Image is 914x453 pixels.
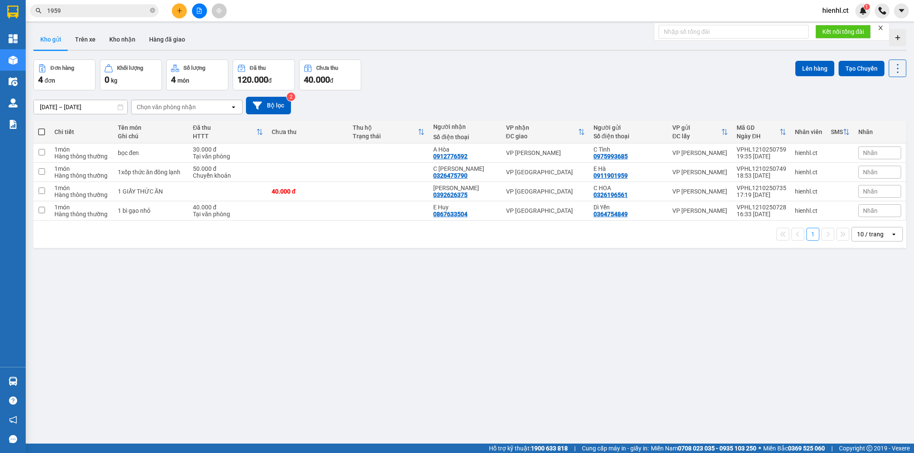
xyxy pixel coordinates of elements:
[117,65,143,71] div: Khối lượng
[737,153,786,160] div: 19:35 [DATE]
[889,29,906,46] div: Tạo kho hàng mới
[827,121,854,143] th: Toggle SortBy
[34,100,127,114] input: Select a date range.
[54,153,109,160] div: Hàng thông thường
[193,133,256,140] div: HTTT
[230,104,237,110] svg: open
[212,3,227,18] button: aim
[268,77,272,84] span: đ
[183,65,205,71] div: Số lượng
[38,75,43,85] span: 4
[506,133,578,140] div: ĐC giao
[54,211,109,218] div: Hàng thông thường
[593,124,664,131] div: Người gửi
[822,27,864,36] span: Kết nối tổng đài
[878,25,884,31] span: close
[9,416,17,424] span: notification
[672,124,721,131] div: VP gửi
[45,77,55,84] span: đơn
[668,121,732,143] th: Toggle SortBy
[433,191,467,198] div: 0392626375
[166,60,228,90] button: Số lượng4món
[672,149,728,156] div: VP [PERSON_NAME]
[737,211,786,218] div: 16:33 [DATE]
[672,188,728,195] div: VP [PERSON_NAME]
[859,7,867,15] img: icon-new-feature
[137,103,196,111] div: Chọn văn phòng nhận
[593,146,664,153] div: C Tình
[353,133,418,140] div: Trạng thái
[246,97,291,114] button: Bộ lọc
[863,149,878,156] span: Nhãn
[118,149,184,156] div: bọc đen
[272,128,344,135] div: Chưa thu
[763,444,825,453] span: Miền Bắc
[118,188,184,195] div: 1 GIẤY THỨC ĂN
[177,77,189,84] span: món
[574,444,575,453] span: |
[9,120,18,129] img: solution-icon
[433,153,467,160] div: 0912776592
[9,435,17,443] span: message
[330,77,333,84] span: đ
[737,133,779,140] div: Ngày ĐH
[118,207,184,214] div: 1 bì gạo nhỏ
[593,133,664,140] div: Số điện thoại
[737,172,786,179] div: 18:53 [DATE]
[102,29,142,50] button: Kho nhận
[894,3,909,18] button: caret-down
[672,207,728,214] div: VP [PERSON_NAME]
[433,204,497,211] div: E Huy
[865,4,868,10] span: 1
[33,29,68,50] button: Kho gửi
[651,444,756,453] span: Miền Nam
[831,444,833,453] span: |
[233,60,295,90] button: Đã thu120.000đ
[316,65,338,71] div: Chưa thu
[9,56,18,65] img: warehouse-icon
[433,146,497,153] div: A Hòa
[863,169,878,176] span: Nhãn
[196,8,202,14] span: file-add
[237,75,268,85] span: 120.000
[299,60,361,90] button: Chưa thu40.000đ
[54,165,109,172] div: 1 món
[582,444,649,453] span: Cung cấp máy in - giấy in:
[506,124,578,131] div: VP nhận
[593,153,628,160] div: 0975993685
[9,98,18,107] img: warehouse-icon
[193,153,263,160] div: Tại văn phòng
[593,172,628,179] div: 0911901959
[737,185,786,191] div: VPHL1210250735
[795,149,822,156] div: hienhl.ct
[54,146,109,153] div: 1 món
[795,169,822,176] div: hienhl.ct
[54,191,109,198] div: Hàng thông thường
[737,146,786,153] div: VPHL1210250759
[737,191,786,198] div: 17:19 [DATE]
[150,8,155,13] span: close-circle
[118,133,184,140] div: Ghi chú
[353,124,418,131] div: Thu hộ
[506,169,585,176] div: VP [GEOGRAPHIC_DATA]
[193,146,263,153] div: 30.000 đ
[118,169,184,176] div: 1xốp thức ăn đông lạnh
[593,211,628,218] div: 0364754849
[51,65,74,71] div: Đơn hàng
[857,230,884,238] div: 10 / trang
[36,8,42,14] span: search
[864,4,870,10] sup: 1
[433,211,467,218] div: 0867633504
[593,165,664,172] div: E Hà
[898,7,905,15] span: caret-down
[7,6,18,18] img: logo-vxr
[193,124,256,131] div: Đã thu
[737,124,779,131] div: Mã GD
[47,6,148,15] input: Tìm tên, số ĐT hoặc mã đơn
[433,165,497,172] div: C QUỲNH ANH
[250,65,266,71] div: Đã thu
[189,121,267,143] th: Toggle SortBy
[171,75,176,85] span: 4
[216,8,222,14] span: aim
[105,75,109,85] span: 0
